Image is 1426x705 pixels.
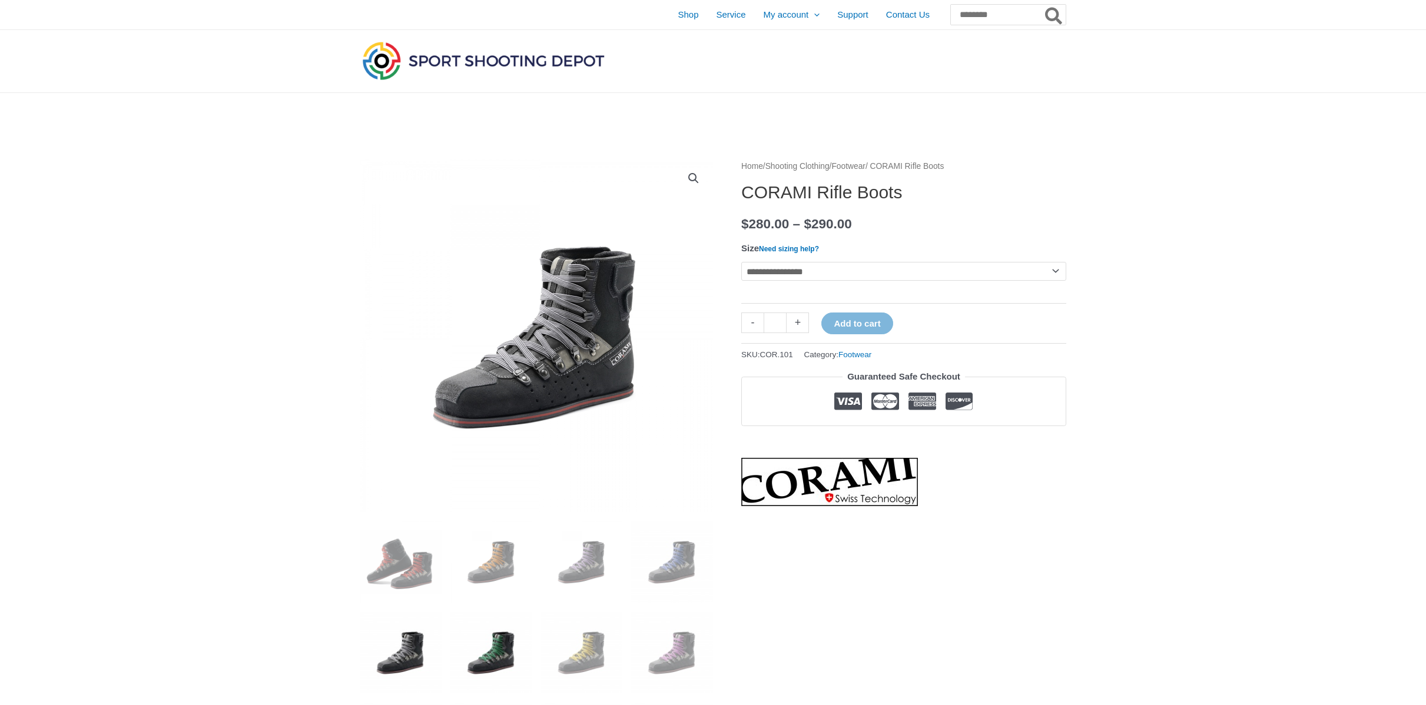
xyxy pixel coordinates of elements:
nav: Breadcrumb [741,159,1066,174]
img: Sport Shooting Depot [360,39,607,82]
a: Footwear [831,162,865,171]
img: CORAMI Rifle Boots - Image 5 [360,159,713,512]
button: Search [1043,5,1066,25]
span: SKU: [741,347,793,362]
a: + [787,312,809,333]
img: CORAMI Rifle Boots - Image 3 [541,521,623,603]
span: – [793,217,801,231]
a: Shooting Clothing [765,162,830,171]
h1: CORAMI Rifle Boots [741,182,1066,203]
span: COR.101 [760,350,793,359]
a: View full-screen image gallery [683,168,704,189]
a: Footwear [838,350,871,359]
a: Need sizing help? [759,245,819,253]
iframe: Customer reviews powered by Trustpilot [741,435,1066,449]
bdi: 280.00 [741,217,789,231]
a: - [741,312,764,333]
img: CORAMI Rifle Boots - Image 4 [631,521,713,603]
button: Add to cart [821,312,893,334]
span: $ [741,217,749,231]
span: Category: [804,347,872,362]
a: Home [741,162,763,171]
bdi: 290.00 [804,217,851,231]
img: CORAMI Rifle Boots - Image 5 [360,611,442,693]
a: CORAMI [741,458,918,506]
img: CORAMI Rifle Boots - Image 7 [541,611,623,693]
label: Size [741,243,819,253]
img: CORAMI Rifle Boots - Image 6 [450,611,532,693]
span: $ [804,217,811,231]
img: CORAMI Rifle Boots [360,521,442,603]
input: Product quantity [764,312,787,333]
img: CORAMI Rifle Boots - Image 8 [631,611,713,693]
img: CORAMI Rifle Boots - Image 2 [450,521,532,603]
legend: Guaranteed Safe Checkout [843,368,965,385]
